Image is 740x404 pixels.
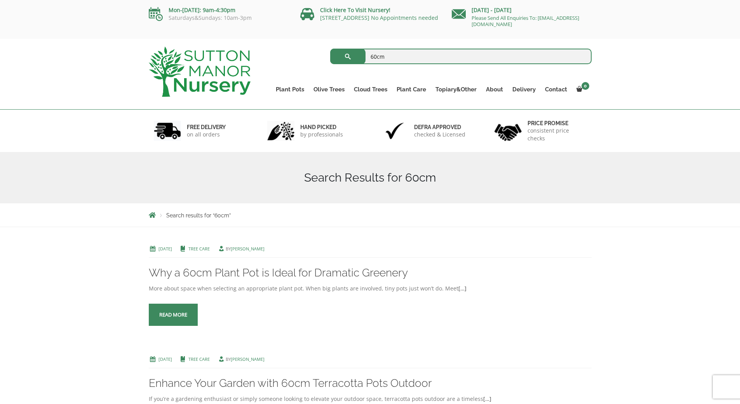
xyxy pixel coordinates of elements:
[300,131,343,138] p: by professionals
[508,84,540,95] a: Delivery
[494,119,522,143] img: 4.jpg
[187,124,226,131] h6: FREE DELIVERY
[572,84,592,95] a: 0
[149,377,432,390] a: Enhance Your Garden with 60cm Terracotta Pots Outdoor
[320,6,390,14] a: Click Here To Visit Nursery!
[218,356,265,362] span: by
[149,212,592,218] nav: Breadcrumbs
[271,84,309,95] a: Plant Pots
[188,356,210,362] a: Tree Care
[300,124,343,131] h6: hand picked
[381,121,408,141] img: 3.jpg
[481,84,508,95] a: About
[158,246,172,252] a: [DATE]
[166,212,231,219] span: Search results for “60cm”
[154,121,181,141] img: 1.jpg
[582,82,589,90] span: 0
[149,284,592,293] div: More about space when selecting an appropriate plant pot. When big plants are involved, tiny pots...
[452,5,592,15] p: [DATE] - [DATE]
[149,5,289,15] p: Mon-[DATE]: 9am-4:30pm
[414,124,465,131] h6: Defra approved
[349,84,392,95] a: Cloud Trees
[540,84,572,95] a: Contact
[458,285,467,292] a: […]
[414,131,465,138] p: checked & Licensed
[149,171,592,185] h1: Search Results for 60cm
[320,14,438,21] a: [STREET_ADDRESS] No Appointments needed
[158,356,172,362] a: [DATE]
[267,121,294,141] img: 2.jpg
[472,14,579,28] a: Please Send All Enquiries To: [EMAIL_ADDRESS][DOMAIN_NAME]
[528,127,587,142] p: consistent price checks
[218,246,265,252] span: by
[149,15,289,21] p: Saturdays&Sundays: 10am-3pm
[392,84,431,95] a: Plant Care
[483,395,491,402] a: […]
[187,131,226,138] p: on all orders
[431,84,481,95] a: Topiary&Other
[231,356,265,362] a: [PERSON_NAME]
[330,49,592,64] input: Search...
[149,266,408,279] a: Why a 60cm Plant Pot is Ideal for Dramatic Greenery
[149,394,592,404] div: If you’re a gardening enthusiast or simply someone looking to elevate your outdoor space, terraco...
[188,246,210,252] a: Tree Care
[309,84,349,95] a: Olive Trees
[149,304,198,326] a: Read more
[149,47,251,97] img: logo
[528,120,587,127] h6: Price promise
[231,246,265,252] a: [PERSON_NAME]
